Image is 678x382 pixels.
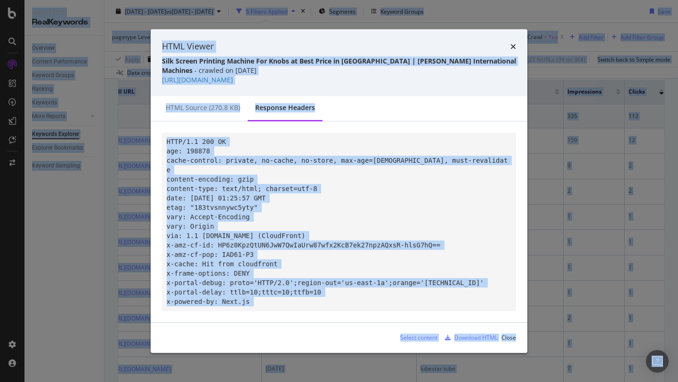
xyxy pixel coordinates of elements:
[646,350,669,373] div: Open Intercom Messenger
[162,75,233,84] a: [URL][DOMAIN_NAME]
[400,334,437,342] div: Select content
[501,334,516,342] div: Close
[510,40,516,53] div: times
[255,103,315,112] div: Response Headers
[162,56,516,75] strong: Silk Screen Printing Machine For Knobs at Best Price in [GEOGRAPHIC_DATA] | [PERSON_NAME] Interna...
[162,40,214,53] div: HTML Viewer
[454,334,498,342] div: Download HTML
[151,29,527,353] div: modal
[162,56,516,75] div: - crawled on [DATE]
[441,330,498,345] button: Download HTML
[501,330,516,345] button: Close
[167,138,508,305] code: HTTP/1.1 200 OK age: 198878 cache-control: private, no-cache, no-store, max-age=[DEMOGRAPHIC_DATA...
[393,330,437,345] button: Select content
[166,103,240,112] div: HTML source (270.8 KB)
